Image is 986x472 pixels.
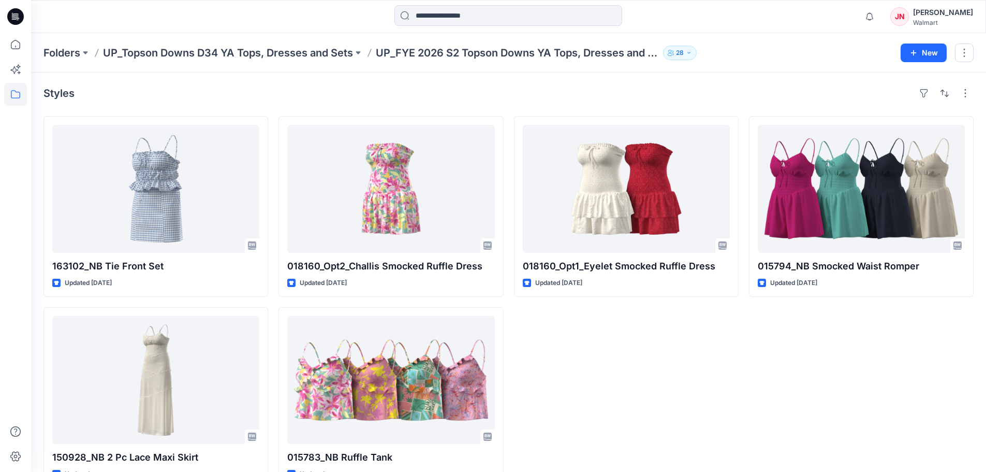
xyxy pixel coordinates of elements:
p: UP_FYE 2026 S2 Topson Downs YA Tops, Dresses and Sets [376,46,659,60]
div: [PERSON_NAME] [913,6,973,19]
a: 015783_NB Ruffle Tank [287,316,494,444]
p: 163102_NB Tie Front Set [52,259,259,274]
a: 163102_NB Tie Front Set [52,125,259,253]
div: JN [890,7,909,26]
button: New [901,44,947,62]
a: UP_Topson Downs D34 YA Tops, Dresses and Sets [103,46,353,60]
a: 015794_NB Smocked Waist Romper [758,125,965,253]
p: 018160_Opt2_Challis Smocked Ruffle Dress [287,259,494,274]
p: 150928_NB 2 Pc Lace Maxi Skirt [52,450,259,465]
p: Updated [DATE] [300,278,347,289]
a: 018160_Opt1_Eyelet Smocked Ruffle Dress [523,125,730,253]
p: 015783_NB Ruffle Tank [287,450,494,465]
p: Updated [DATE] [65,278,112,289]
a: 150928_NB 2 Pc Lace Maxi Skirt [52,316,259,444]
h4: Styles [43,87,75,99]
p: 018160_Opt1_Eyelet Smocked Ruffle Dress [523,259,730,274]
div: Walmart [913,19,973,26]
p: 28 [676,47,684,59]
p: 015794_NB Smocked Waist Romper [758,259,965,274]
a: 018160_Opt2_Challis Smocked Ruffle Dress [287,125,494,253]
a: Folders [43,46,80,60]
p: Updated [DATE] [535,278,582,289]
p: Updated [DATE] [770,278,817,289]
button: 28 [663,46,697,60]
